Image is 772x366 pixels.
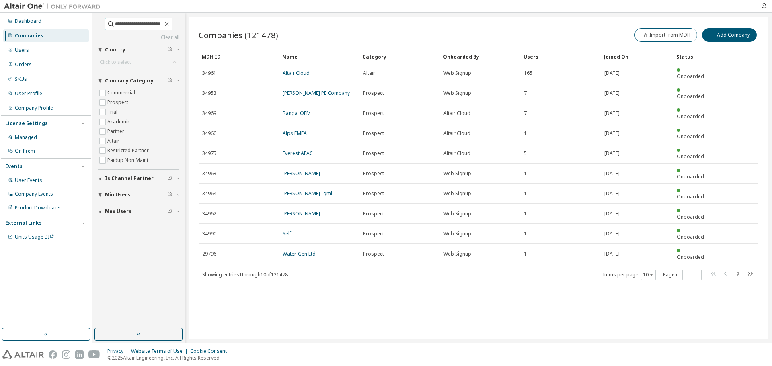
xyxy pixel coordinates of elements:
span: Onboarded [677,113,704,120]
span: 29796 [202,251,216,257]
span: Prospect [363,211,384,217]
a: Everest APAC [283,150,313,157]
span: Onboarded [677,173,704,180]
span: 7 [524,90,527,96]
img: linkedin.svg [75,350,84,359]
span: [DATE] [604,150,620,157]
span: Company Category [105,78,154,84]
button: Company Category [98,72,179,90]
div: On Prem [15,148,35,154]
img: youtube.svg [88,350,100,359]
label: Commercial [107,88,137,98]
span: 1 [524,231,527,237]
span: 34964 [202,190,216,197]
span: Onboarded [677,133,704,140]
span: Web Signup [443,70,471,76]
button: Max Users [98,202,179,220]
div: Privacy [107,348,131,354]
a: Altair Cloud [283,70,310,76]
label: Prospect [107,98,130,107]
span: Items per page [603,270,656,280]
button: 10 [643,272,654,278]
span: [DATE] [604,130,620,137]
span: Onboarded [677,193,704,200]
span: Page n. [663,270,702,280]
img: instagram.svg [62,350,70,359]
span: 165 [524,70,532,76]
span: 1 [524,170,527,177]
img: Altair One [4,2,105,10]
span: Prospect [363,110,384,117]
span: Clear filter [167,47,172,53]
span: 34990 [202,231,216,237]
div: User Profile [15,90,42,97]
span: [DATE] [604,110,620,117]
button: Import from MDH [634,28,697,42]
label: Partner [107,127,126,136]
button: Min Users [98,186,179,204]
label: Paidup Non Maint [107,155,150,165]
span: [DATE] [604,231,620,237]
span: [DATE] [604,170,620,177]
div: Cookie Consent [190,348,232,354]
span: Clear filter [167,208,172,215]
div: License Settings [5,120,48,127]
a: [PERSON_NAME] [283,170,320,177]
a: Alps EMEA [283,130,307,137]
a: Bangal OEM [283,110,311,117]
div: Orders [15,61,32,68]
img: facebook.svg [49,350,57,359]
p: © 2025 Altair Engineering, Inc. All Rights Reserved. [107,354,232,361]
div: Company Events [15,191,53,197]
span: Web Signup [443,251,471,257]
div: MDH ID [202,50,276,63]
span: Companies (121478) [199,29,278,41]
span: Web Signup [443,190,471,197]
label: Restricted Partner [107,146,150,155]
span: Prospect [363,90,384,96]
div: Joined On [604,50,670,63]
button: Country [98,41,179,59]
div: External Links [5,220,42,226]
span: Prospect [363,190,384,197]
span: Onboarded [677,93,704,100]
span: 34961 [202,70,216,76]
span: Units Usage BI [15,233,54,240]
button: Add Company [702,28,757,42]
span: Altair [363,70,375,76]
span: Web Signup [443,231,471,237]
span: Clear filter [167,192,172,198]
button: Is Channel Partner [98,170,179,187]
span: Clear filter [167,78,172,84]
span: Country [105,47,125,53]
span: Prospect [363,130,384,137]
a: Clear all [98,34,179,41]
label: Altair [107,136,121,146]
img: altair_logo.svg [2,350,44,359]
span: 34953 [202,90,216,96]
div: Users [15,47,29,53]
span: Web Signup [443,170,471,177]
div: Category [363,50,437,63]
span: Altair Cloud [443,110,470,117]
a: Self [283,230,291,237]
span: [DATE] [604,211,620,217]
a: [PERSON_NAME] _gml [283,190,332,197]
span: Onboarded [677,153,704,160]
span: Clear filter [167,175,172,182]
div: Website Terms of Use [131,348,190,354]
span: Onboarded [677,73,704,80]
span: 1 [524,251,527,257]
span: 1 [524,190,527,197]
div: Product Downloads [15,204,61,211]
span: 34962 [202,211,216,217]
div: Onboarded By [443,50,517,63]
span: [DATE] [604,70,620,76]
div: User Events [15,177,42,184]
div: Name [282,50,356,63]
span: 1 [524,130,527,137]
span: Prospect [363,170,384,177]
span: 34969 [202,110,216,117]
div: Status [676,50,710,63]
span: Prospect [363,150,384,157]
